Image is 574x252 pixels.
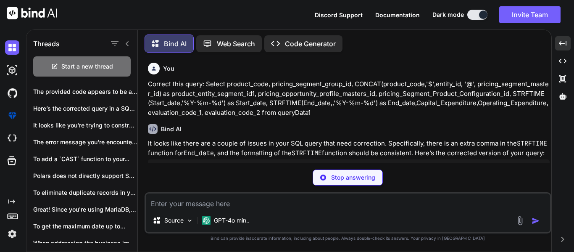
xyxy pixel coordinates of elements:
img: Bind AI [7,7,57,19]
img: settings [5,227,19,241]
p: Correct this query: Select product_code, pricing_segment_group_id, CONCAT(product_code,'$',entity... [148,80,550,117]
span: Dark mode [432,11,464,19]
p: Code Generator [285,39,336,49]
p: The error message you're encountering indicates that... [33,138,137,146]
button: Invite Team [499,6,561,23]
p: To get the maximum date up to... [33,222,137,231]
img: darkChat [5,40,19,55]
p: Source [164,216,184,225]
p: GPT-4o min.. [214,216,250,225]
p: The provided code appears to be a... [33,88,137,96]
code: STRFTIME [292,149,322,157]
code: STRFTIME [517,139,547,148]
img: Pick Models [186,217,193,224]
img: attachment [515,216,525,225]
button: Documentation [375,11,420,19]
h6: You [163,64,174,73]
img: githubDark [5,86,19,100]
p: Stop answering [331,173,375,182]
span: Start a new thread [61,62,113,71]
p: Here’s the corrected query in a SQL-like... [33,104,137,113]
p: It looks like you're trying to construct... [33,121,137,130]
img: icon [532,217,540,225]
p: Bind can provide inaccurate information, including about people. Always double-check its answers.... [145,235,551,241]
p: Great! Since you're using MariaDB, you can... [33,205,137,214]
p: It looks like there are a couple of issues in your SQL query that need correction. Specifically, ... [148,139,550,158]
p: To add a `CAST` function to your... [33,155,137,163]
img: premium [5,109,19,123]
img: GPT-4o mini [202,216,211,225]
h6: Bind AI [161,125,182,133]
p: Web Search [217,39,255,49]
p: Polars does not directly support SQL queries... [33,172,137,180]
p: When addressing the business implications of not... [33,239,137,247]
code: End_date [184,149,214,157]
img: darkAi-studio [5,63,19,77]
p: To eliminate duplicate records in your SQL... [33,188,137,197]
h1: Threads [33,39,60,49]
p: Bind AI [164,39,187,49]
img: cloudideIcon [5,131,19,146]
button: Discord Support [315,11,363,19]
